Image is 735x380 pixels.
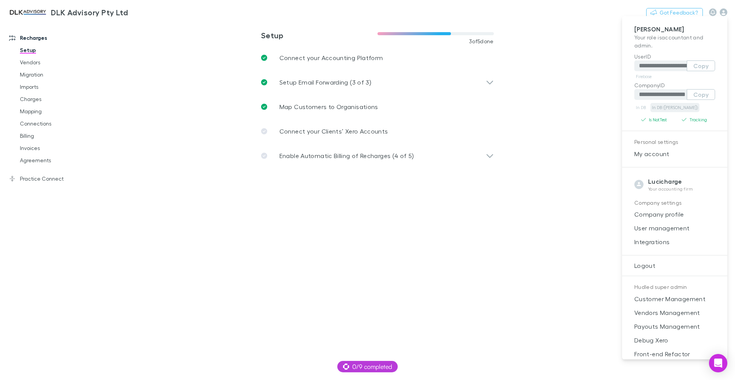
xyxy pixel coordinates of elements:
button: Copy [687,60,715,71]
span: User management [628,223,721,233]
p: Company settings [634,198,715,208]
p: CompanyID [634,81,715,89]
a: In DB ([PERSON_NAME]) [650,103,699,112]
span: Company profile [628,210,721,219]
p: Your role is accountant and admin . [634,33,715,49]
span: My account [628,149,721,158]
span: Logout [628,261,721,270]
span: Payouts Management [628,322,721,331]
a: In DB [634,103,647,112]
p: UserID [634,52,715,60]
span: Vendors Management [628,308,721,317]
span: Debug Xero [628,336,721,345]
p: Hudled super admin [634,282,715,292]
a: Firebase [634,72,653,81]
p: Your accounting firm [648,186,693,192]
p: [PERSON_NAME] [634,25,715,33]
button: Tracking [675,115,715,124]
strong: Lucicharge [648,178,682,185]
div: Open Intercom Messenger [709,354,727,372]
span: Customer Management [628,294,721,303]
button: Is NotTest [634,115,675,124]
span: Integrations [628,237,721,246]
p: Personal settings [634,137,715,147]
button: Copy [687,89,715,100]
span: Front-end Refactor [628,349,721,359]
